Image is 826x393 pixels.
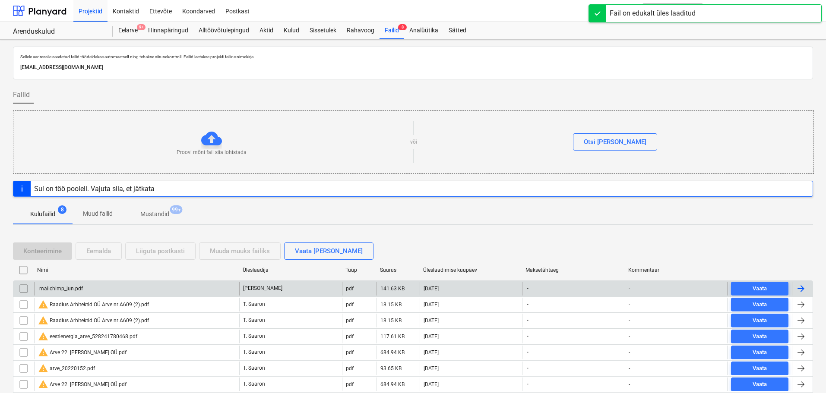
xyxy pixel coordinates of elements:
[526,349,529,356] span: -
[37,267,236,273] div: Nimi
[38,299,149,310] div: Raadius Arhitektid OÜ Arve nr A609 (2).pdf
[629,365,630,371] div: -
[137,24,146,30] span: 9+
[113,22,143,39] a: Eelarve9+
[346,381,354,387] div: pdf
[13,110,814,174] div: Proovi mõni fail siia lohistadavõiOtsi [PERSON_NAME]
[38,331,137,342] div: eestienergia_arve_528241780468.pdf
[629,318,630,324] div: -
[38,299,48,310] span: warning
[380,333,405,340] div: 117.61 KB
[424,286,439,292] div: [DATE]
[342,22,380,39] a: Rahavoog
[38,347,48,358] span: warning
[753,332,767,342] div: Vaata
[753,300,767,310] div: Vaata
[525,267,621,273] div: Maksetähtaeg
[346,365,354,371] div: pdf
[731,298,788,311] button: Vaata
[243,349,265,356] p: T. Saaron
[346,318,354,324] div: pdf
[380,267,416,273] div: Suurus
[243,333,265,340] p: T. Saaron
[58,205,66,214] span: 8
[526,301,529,308] span: -
[424,318,439,324] div: [DATE]
[38,315,149,326] div: Raadius Arhitektid OÜ Arve nr A609 (2).pdf
[380,22,404,39] div: Failid
[424,365,439,371] div: [DATE]
[140,210,169,219] p: Mustandid
[177,149,247,156] p: Proovi mõni fail siia lohistada
[380,365,402,371] div: 93.65 KB
[20,54,806,60] p: Sellele aadressile saadetud failid töödeldakse automaatselt ning tehakse viirusekontroll. Failid ...
[424,302,439,308] div: [DATE]
[380,349,405,355] div: 684.94 KB
[380,381,405,387] div: 684.94 KB
[346,286,354,292] div: pdf
[731,362,788,375] button: Vaata
[243,267,339,273] div: Üleslaadija
[346,302,354,308] div: pdf
[380,302,402,308] div: 18.15 KB
[13,90,30,100] span: Failid
[573,133,657,151] button: Otsi [PERSON_NAME]
[753,364,767,374] div: Vaata
[629,349,630,355] div: -
[443,22,472,39] a: Sätted
[629,302,630,308] div: -
[345,267,373,273] div: Tüüp
[38,363,95,374] div: arve_20220152.pdf
[380,22,404,39] a: Failid8
[38,379,127,390] div: Arve 22. [PERSON_NAME] OÜ.pdf
[731,282,788,296] button: Vaata
[526,365,529,372] span: -
[243,365,265,372] p: T. Saaron
[295,245,363,257] div: Vaata [PERSON_NAME]
[34,185,155,193] div: Sul on töö pooleli. Vajuta siia, et jätkata
[628,267,724,273] div: Kommentaar
[30,210,55,219] p: Kulufailid
[113,22,143,39] div: Eelarve
[629,286,630,292] div: -
[13,27,103,36] div: Arenduskulud
[170,205,183,214] span: 99+
[753,380,767,390] div: Vaata
[753,348,767,358] div: Vaata
[38,315,48,326] span: warning
[629,333,630,340] div: -
[278,22,304,39] a: Kulud
[404,22,443,39] a: Analüütika
[526,333,529,340] span: -
[38,363,48,374] span: warning
[346,333,354,340] div: pdf
[526,380,529,388] span: -
[629,381,630,387] div: -
[526,317,529,324] span: -
[424,349,439,355] div: [DATE]
[380,318,402,324] div: 18.15 KB
[410,138,417,146] p: või
[610,8,696,19] div: Fail on edukalt üles laaditud
[424,333,439,340] div: [DATE]
[526,285,529,292] span: -
[254,22,278,39] a: Aktid
[243,285,282,292] p: [PERSON_NAME]
[193,22,254,39] a: Alltöövõtulepingud
[143,22,193,39] div: Hinnapäringud
[304,22,342,39] a: Sissetulek
[243,317,265,324] p: T. Saaron
[731,346,788,359] button: Vaata
[38,286,83,292] div: mailchimp_jun.pdf
[731,330,788,343] button: Vaata
[83,209,113,218] p: Muud failid
[38,347,127,358] div: Arve 22. [PERSON_NAME] OÜ.pdf
[731,314,788,327] button: Vaata
[38,331,48,342] span: warning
